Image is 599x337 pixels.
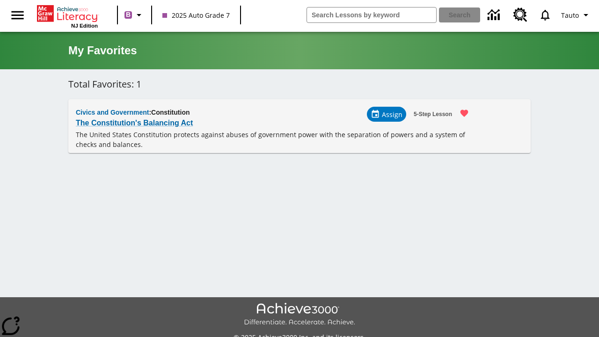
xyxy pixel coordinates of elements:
h5: My Favorites [68,43,137,58]
span: NJ Edition [71,23,98,29]
span: Tauto [561,10,579,20]
span: : Constitution [149,109,190,116]
button: Remove from Favorites [454,103,475,124]
div: Home [37,3,98,29]
button: Profile/Settings [557,7,595,23]
span: 5-Step Lesson [414,110,452,119]
p: The United States Constitution protects against abuses of government power with the separation of... [76,130,475,149]
a: Data Center [482,2,508,28]
a: The Constitution's Balancing Act [76,117,193,130]
a: Home [37,4,98,23]
span: B [126,9,131,21]
h6: Total Favorites: 1 [68,77,531,92]
div: Assign Choose Dates [367,107,406,122]
button: Boost Class color is purple. Change class color [121,7,148,23]
a: Notifications [533,3,557,27]
span: 2025 Auto Grade 7 [162,10,230,20]
a: Resource Center, Will open in new tab [508,2,533,28]
button: Open side menu [4,1,31,29]
img: Achieve3000 Differentiate Accelerate Achieve [244,303,355,327]
button: 5-Step Lesson [410,107,456,122]
span: Civics and Government [76,109,149,116]
input: search field [307,7,436,22]
span: Assign [382,110,402,119]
